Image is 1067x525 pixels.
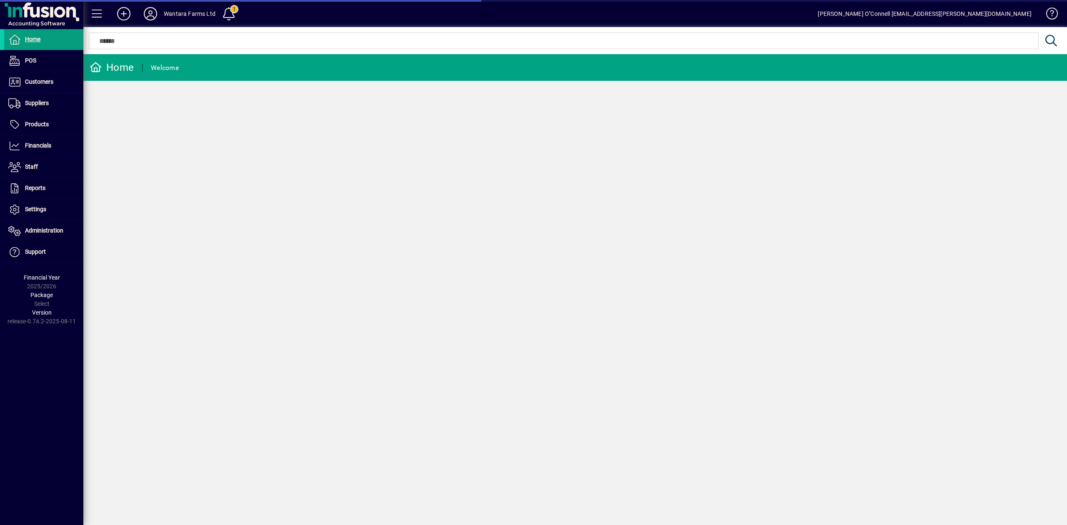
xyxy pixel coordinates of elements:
[1040,2,1057,29] a: Knowledge Base
[4,50,83,71] a: POS
[4,93,83,114] a: Suppliers
[110,6,137,21] button: Add
[25,36,40,42] span: Home
[25,185,45,191] span: Reports
[4,157,83,177] a: Staff
[24,274,60,281] span: Financial Year
[164,7,215,20] div: Wantara Farms Ltd
[25,227,63,234] span: Administration
[151,61,179,75] div: Welcome
[25,78,53,85] span: Customers
[90,61,134,74] div: Home
[25,248,46,255] span: Support
[30,292,53,298] span: Package
[25,100,49,106] span: Suppliers
[4,135,83,156] a: Financials
[25,142,51,149] span: Financials
[137,6,164,21] button: Profile
[32,309,52,316] span: Version
[4,178,83,199] a: Reports
[4,199,83,220] a: Settings
[4,220,83,241] a: Administration
[4,114,83,135] a: Products
[4,72,83,92] a: Customers
[25,206,46,212] span: Settings
[4,242,83,262] a: Support
[25,163,38,170] span: Staff
[25,121,49,127] span: Products
[25,57,36,64] span: POS
[818,7,1032,20] div: [PERSON_NAME] O''Connell [EMAIL_ADDRESS][PERSON_NAME][DOMAIN_NAME]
